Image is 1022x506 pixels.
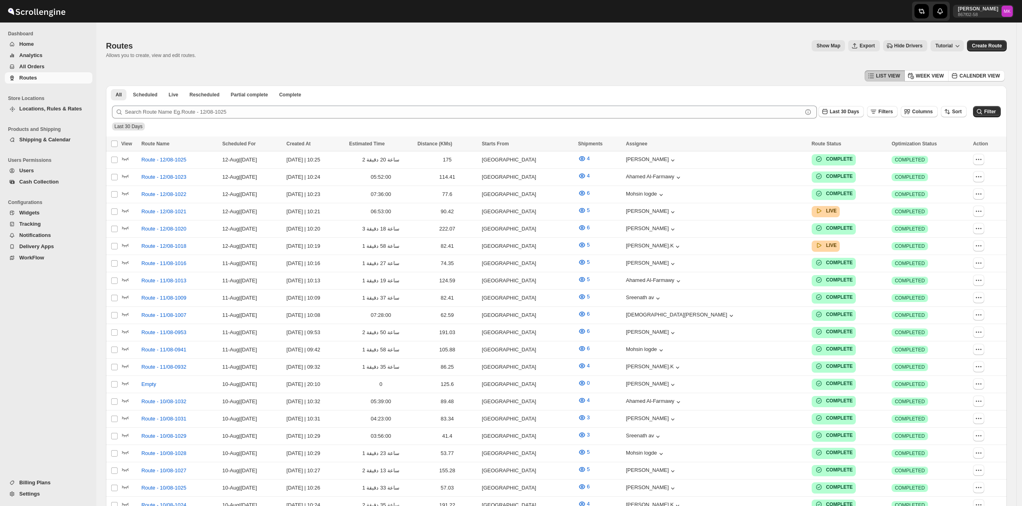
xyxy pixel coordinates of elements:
[826,450,853,455] b: COMPLETE
[892,141,937,147] span: Optimization Status
[901,106,937,117] button: Columns
[815,449,853,457] button: COMPLETE
[141,225,186,233] span: Route - 12/08-1020
[5,165,92,176] button: Users
[878,109,893,114] span: Filters
[141,277,186,285] span: Route - 11/08-1013
[121,141,132,147] span: View
[626,191,665,199] div: Mohsin logde
[626,141,647,147] span: Assignee
[136,171,191,184] button: Route - 12/08-1023
[141,294,186,302] span: Route - 11/08-1009
[287,259,344,267] div: [DATE] | 10:16
[815,276,853,284] button: COMPLETE
[826,346,853,352] b: COMPLETE
[349,190,413,198] div: 07:36:00
[136,240,191,253] button: Route - 12/08-1018
[5,241,92,252] button: Delivery Apps
[587,311,590,317] span: 6
[573,239,594,251] button: 5
[958,12,998,17] p: 867f02-58
[626,294,662,302] button: Sreenath av
[5,218,92,230] button: Tracking
[587,432,590,438] span: 3
[626,329,677,337] div: [PERSON_NAME]
[876,73,900,79] span: LIST VIEW
[141,432,186,440] span: Route - 10/08-1029
[895,174,925,180] span: COMPLETED
[136,361,191,373] button: Route - 11/08-0932
[912,109,932,114] span: Columns
[279,92,301,98] span: Complete
[417,242,477,250] div: 82.41
[826,260,853,265] b: COMPLETE
[935,43,953,49] span: Tutorial
[136,292,191,304] button: Route - 11/08-1009
[5,207,92,218] button: Widgets
[222,157,257,163] span: 12-Aug | [DATE]
[587,380,590,386] span: 0
[626,415,677,423] div: [PERSON_NAME]
[815,207,837,215] button: LIVE
[826,381,853,386] b: COMPLETE
[626,363,682,371] div: [PERSON_NAME].K
[417,259,477,267] div: 74.35
[19,63,45,69] span: All Orders
[19,106,82,112] span: Locations, Rules & Rates
[895,243,925,249] span: COMPLETED
[19,75,37,81] span: Routes
[5,50,92,61] button: Analytics
[904,70,949,82] button: WEEK VIEW
[573,377,594,390] button: 0
[19,479,51,486] span: Billing Plans
[573,359,594,372] button: 4
[222,208,257,214] span: 12-Aug | [DATE]
[141,259,186,267] span: Route - 11/08-1016
[136,412,191,425] button: Route - 10/08-1031
[930,40,964,51] button: Tutorial
[136,309,191,322] button: Route - 11/08-1007
[573,446,594,459] button: 5
[626,260,677,268] button: [PERSON_NAME]
[136,274,191,287] button: Route - 11/08-1013
[5,103,92,114] button: Locations, Rules & Rates
[573,394,594,407] button: 4
[19,210,39,216] span: Widgets
[626,450,665,458] div: Mohsin logde
[19,232,51,238] span: Notifications
[826,277,853,283] b: COMPLETE
[953,5,1014,18] button: User menu
[948,70,1005,82] button: CALENDER VIEW
[626,381,677,389] div: [PERSON_NAME]
[573,187,594,200] button: 6
[222,191,257,197] span: 12-Aug | [DATE]
[626,467,677,475] div: [PERSON_NAME]
[141,363,186,371] span: Route - 11/08-0932
[5,72,92,84] button: Routes
[19,167,34,173] span: Users
[1004,9,1011,14] text: MK
[141,380,156,388] span: Empty
[826,225,853,231] b: COMPLETE
[984,109,996,114] span: Filter
[587,207,590,213] span: 5
[287,173,344,181] div: [DATE] | 10:24
[626,346,665,354] button: Mohsin logde
[141,467,186,475] span: Route - 10/08-1027
[141,449,186,457] span: Route - 10/08-1028
[587,276,590,282] span: 5
[19,52,43,58] span: Analytics
[287,141,311,147] span: Created At
[482,259,573,267] div: [GEOGRAPHIC_DATA]
[826,173,853,179] b: COMPLETE
[959,73,1000,79] span: CALENDER VIEW
[815,293,853,301] button: COMPLETE
[830,109,859,114] span: Last 30 Days
[349,173,413,181] div: 05:52:00
[136,378,161,391] button: Empty
[815,259,853,267] button: COMPLETE
[941,106,967,117] button: Sort
[895,191,925,198] span: COMPLETED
